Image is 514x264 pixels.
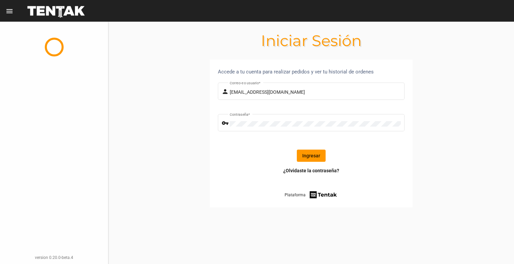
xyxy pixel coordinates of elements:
[108,35,514,46] h1: Iniciar Sesión
[5,254,103,261] div: version 0.20.0-beta.4
[285,192,306,198] span: Plataforma
[297,150,326,162] button: Ingresar
[222,119,230,127] mat-icon: vpn_key
[285,190,338,199] a: Plataforma
[309,190,338,199] img: tentak-firm.png
[222,88,230,96] mat-icon: person
[218,68,405,76] div: Accede a tu cuenta para realizar pedidos y ver tu historial de ordenes
[486,237,507,257] iframe: chat widget
[283,167,339,174] a: ¿Olvidaste la contraseña?
[5,7,14,15] mat-icon: menu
